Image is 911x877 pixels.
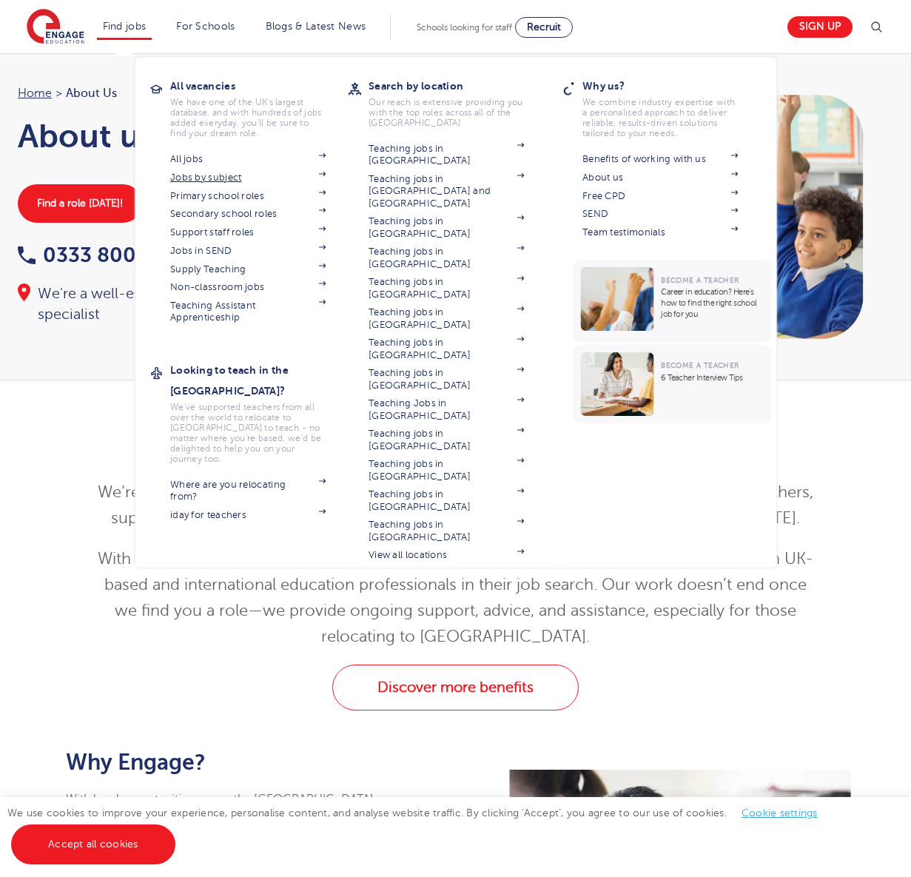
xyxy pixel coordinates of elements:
[582,153,738,165] a: Benefits of working with us
[573,260,775,342] a: Become a TeacherCareer in education? Here’s how to find the right school job for you
[661,361,739,369] span: Become a Teacher
[369,549,524,561] a: View all locations
[170,97,326,138] p: We have one of the UK's largest database. and with hundreds of jobs added everyday. you'll be sur...
[170,190,326,202] a: Primary school roles
[661,372,764,383] p: 6 Teacher Interview Tips
[369,458,524,483] a: Teaching jobs in [GEOGRAPHIC_DATA]
[582,190,738,202] a: Free CPD
[527,21,561,33] span: Recruit
[369,143,524,167] a: Teaching jobs in [GEOGRAPHIC_DATA]
[582,97,738,138] p: We combine industry expertise with a personalised approach to deliver reliable, results-driven so...
[18,84,441,103] nav: breadcrumb
[332,665,579,710] a: Discover more benefits
[93,546,818,650] p: With offices in various locations across [GEOGRAPHIC_DATA] and globally, we support both UK-based...
[18,184,142,223] a: Find a role [DATE]!
[18,283,441,325] div: We're a well-established, leading education recruitment specialist
[369,428,524,452] a: Teaching jobs in [GEOGRAPHIC_DATA]
[103,21,147,32] a: Find jobs
[170,263,326,275] a: Supply Teaching
[93,480,818,531] p: We’re an award-winning education recruitment agency, specialising in matching quality teachers, s...
[170,226,326,238] a: Support staff roles
[582,226,738,238] a: Team testimonials
[170,360,348,401] h3: Looking to teach in the [GEOGRAPHIC_DATA]?
[369,306,524,331] a: Teaching jobs in [GEOGRAPHIC_DATA]
[369,276,524,300] a: Teaching jobs in [GEOGRAPHIC_DATA]
[369,488,524,513] a: Teaching jobs in [GEOGRAPHIC_DATA]
[582,75,760,138] a: Why us?We combine industry expertise with a personalised approach to deliver reliable, results-dr...
[18,243,192,266] a: 0333 800 7800
[573,345,775,423] a: Become a Teacher6 Teacher Interview Tips
[170,402,326,464] p: We've supported teachers from all over the world to relocate to [GEOGRAPHIC_DATA] to teach - no m...
[170,360,348,464] a: Looking to teach in the [GEOGRAPHIC_DATA]?We've supported teachers from all over the world to rel...
[582,208,738,220] a: SEND
[27,9,84,46] img: Engage Education
[170,300,326,324] a: Teaching Assistant Apprenticeship
[515,17,573,38] a: Recruit
[18,87,52,100] a: Home
[369,519,524,543] a: Teaching jobs in [GEOGRAPHIC_DATA]
[170,172,326,184] a: Jobs by subject
[56,87,62,100] span: >
[266,21,366,32] a: Blogs & Latest News
[582,172,738,184] a: About us
[661,286,764,320] p: Career in education? Here’s how to find the right school job for you
[369,75,546,96] h3: Search by location
[18,118,441,155] h1: About us
[7,807,833,850] span: We use cookies to improve your experience, personalise content, and analyse website traffic. By c...
[369,97,524,128] p: Our reach is extensive providing you with the top roles across all of the [GEOGRAPHIC_DATA]
[66,750,396,775] h2: Why Engage?
[170,75,348,96] h3: All vacancies
[369,75,546,128] a: Search by locationOur reach is extensive providing you with the top roles across all of the [GEOG...
[66,84,117,103] span: About Us
[582,75,760,96] h3: Why us?
[369,367,524,392] a: Teaching jobs in [GEOGRAPHIC_DATA]
[787,16,853,38] a: Sign up
[369,246,524,270] a: Teaching jobs in [GEOGRAPHIC_DATA]
[369,215,524,240] a: Teaching jobs in [GEOGRAPHIC_DATA]
[93,432,818,457] h2: Award-winning recruitment agency
[170,245,326,257] a: Jobs in SEND
[742,807,818,819] a: Cookie settings
[369,173,524,209] a: Teaching jobs in [GEOGRAPHIC_DATA] and [GEOGRAPHIC_DATA]
[170,153,326,165] a: All jobs
[661,276,739,284] span: Become a Teacher
[417,22,512,33] span: Schools looking for staff
[369,337,524,361] a: Teaching jobs in [GEOGRAPHIC_DATA]
[170,509,326,521] a: iday for teachers
[170,281,326,293] a: Non-classroom jobs
[369,397,524,422] a: Teaching Jobs in [GEOGRAPHIC_DATA]
[170,208,326,220] a: Secondary school roles
[170,75,348,138] a: All vacanciesWe have one of the UK's largest database. and with hundreds of jobs added everyday. ...
[11,824,175,864] a: Accept all cookies
[176,21,235,32] a: For Schools
[170,479,326,503] a: Where are you relocating from?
